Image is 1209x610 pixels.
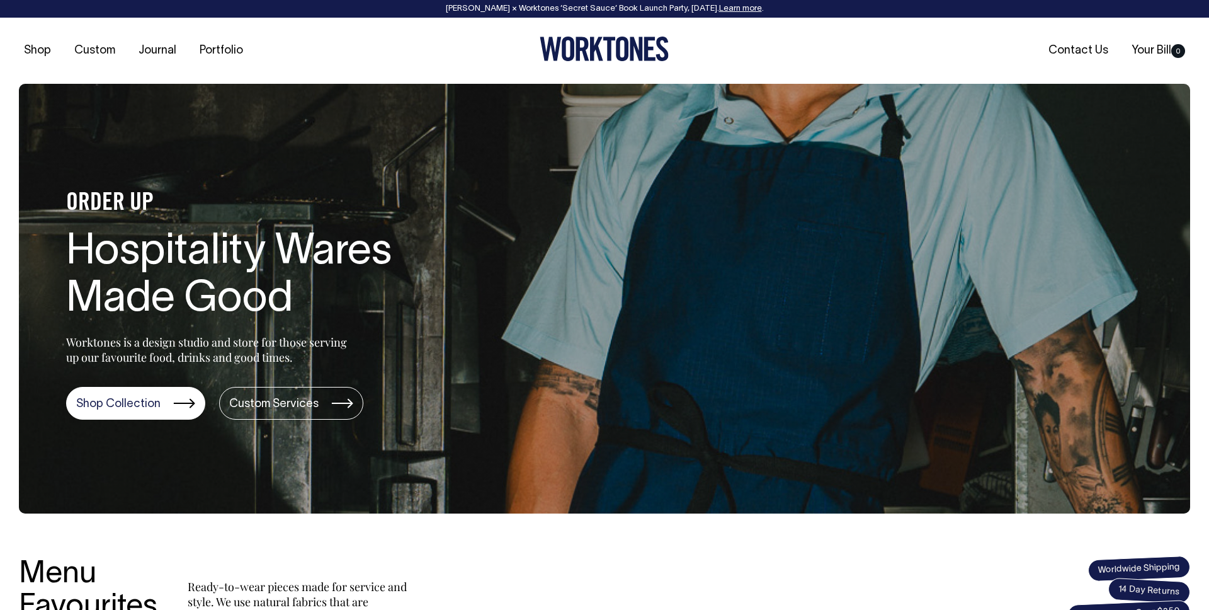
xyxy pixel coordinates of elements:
a: Learn more [719,5,762,13]
a: Contact Us [1043,40,1113,61]
a: Custom Services [219,387,363,420]
span: Worldwide Shipping [1087,556,1190,582]
a: Your Bill0 [1127,40,1190,61]
span: 14 Day Returns [1108,578,1191,604]
span: 0 [1171,44,1185,58]
a: Shop [19,40,56,61]
a: Shop Collection [66,387,205,420]
a: Portfolio [195,40,248,61]
h1: Hospitality Wares Made Good [66,229,469,324]
a: Custom [69,40,120,61]
p: Worktones is a design studio and store for those serving up our favourite food, drinks and good t... [66,335,353,365]
a: Journal [133,40,181,61]
div: [PERSON_NAME] × Worktones ‘Secret Sauce’ Book Launch Party, [DATE]. . [13,4,1196,13]
h4: ORDER UP [66,190,469,217]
